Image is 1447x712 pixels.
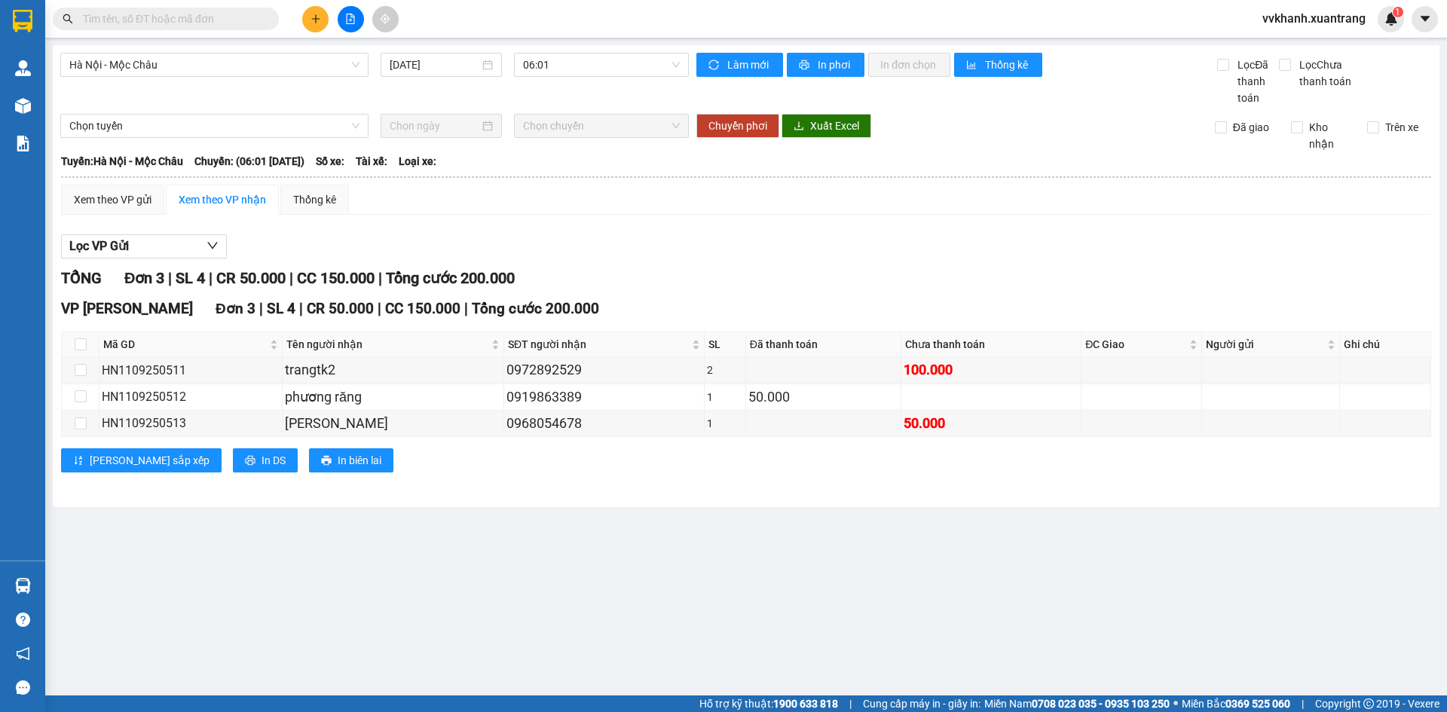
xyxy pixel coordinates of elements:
span: | [1302,695,1304,712]
span: printer [245,455,255,467]
img: icon-new-feature [1384,12,1398,26]
strong: 0708 023 035 - 0935 103 250 [1032,698,1170,710]
td: 0919863389 [504,384,705,411]
img: warehouse-icon [15,98,31,114]
strong: 1900 633 818 [773,698,838,710]
span: Chọn tuyến [69,115,359,137]
span: Lọc Đã thanh toán [1231,57,1278,106]
button: aim [372,6,399,32]
span: Trên xe [1379,119,1424,136]
span: Kho nhận [1303,119,1356,152]
div: 1 [707,389,743,405]
span: aim [380,14,390,24]
span: In DS [262,452,286,469]
button: file-add [338,6,364,32]
span: | [259,300,263,317]
button: syncLàm mới [696,53,783,77]
span: CC 150.000 [297,269,375,287]
button: plus [302,6,329,32]
button: Chuyển phơi [696,114,779,138]
div: 50.000 [904,413,1078,434]
td: 0972892529 [504,357,705,384]
td: 0968054678 [504,411,705,437]
span: In biên lai [338,452,381,469]
span: Miền Bắc [1182,695,1290,712]
span: copyright [1363,698,1374,709]
span: Người gửi [1206,336,1325,353]
button: printerIn phơi [787,53,864,77]
span: down [206,240,219,252]
span: vvkhanh.xuantrang [1250,9,1378,28]
td: phương răng [283,384,504,411]
span: VP [GEOGRAPHIC_DATA] [121,15,219,38]
span: Chuyến: (06:01 [DATE]) [194,153,304,170]
span: | [849,695,852,712]
span: CC 150.000 [385,300,460,317]
span: TỔNG [61,269,102,287]
span: SL 4 [176,269,205,287]
span: sync [708,60,721,72]
span: 0943559551 [151,40,219,54]
span: Xuất Excel [810,118,859,134]
span: | [378,300,381,317]
th: Chưa thanh toán [901,332,1081,357]
span: Lọc VP Gửi [69,237,129,255]
button: downloadXuất Excel [782,114,871,138]
div: 0968054678 [506,413,702,434]
span: Mã GD [103,336,267,353]
span: | [209,269,213,287]
span: Loại xe: [399,153,436,170]
span: SL 4 [267,300,295,317]
span: CR 50.000 [216,269,286,287]
em: Logistics [38,46,87,60]
span: Hà Nội - Mộc Châu [69,53,359,76]
span: Đơn 3 [124,269,164,287]
span: Hỗ trợ kỹ thuật: [699,695,838,712]
span: Số xe: [316,153,344,170]
input: Chọn ngày [390,118,479,134]
span: Người nhận: [6,92,102,112]
th: Đã thanh toán [746,332,901,357]
span: Chọn chuyến [523,115,680,137]
div: 50.000 [748,387,898,408]
span: Tổng cước 200.000 [472,300,599,317]
div: 100.000 [904,359,1078,380]
button: In đơn chọn [868,53,950,77]
span: notification [16,646,30,661]
span: Tên người nhận [286,336,488,353]
div: Thống kê [293,191,336,208]
span: | [168,269,172,287]
button: printerIn biên lai [309,448,393,472]
th: SL [705,332,746,357]
div: [PERSON_NAME] [285,413,501,434]
div: trangtk2 [285,359,501,380]
span: dưỡng loan vân hồ [6,90,102,112]
b: Tuyến: Hà Nội - Mộc Châu [61,155,183,167]
sup: 1 [1393,7,1403,17]
span: Cung cấp máy in - giấy in: [863,695,980,712]
span: HAIVAN [37,8,88,24]
span: Đơn 3 [216,300,255,317]
span: ĐC Giao [1085,336,1186,353]
span: CR 50.000 [307,300,374,317]
span: sort-ascending [73,455,84,467]
span: ⚪️ [1173,701,1178,707]
span: | [289,269,293,287]
span: 0384627843 [6,112,112,133]
span: | [378,269,382,287]
div: 2 [707,362,743,378]
span: printer [321,455,332,467]
span: [PERSON_NAME] sắp xếp [90,452,210,469]
span: search [63,14,73,24]
span: | [299,300,303,317]
button: caret-down [1412,6,1438,32]
div: phương răng [285,387,501,408]
div: 1 [707,415,743,432]
span: VP [PERSON_NAME] [61,300,193,317]
span: plus [311,14,321,24]
div: 0972892529 [506,359,702,380]
th: Ghi chú [1340,332,1430,357]
span: question-circle [16,613,30,627]
div: Xem theo VP nhận [179,191,266,208]
button: Lọc VP Gửi [61,234,227,258]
